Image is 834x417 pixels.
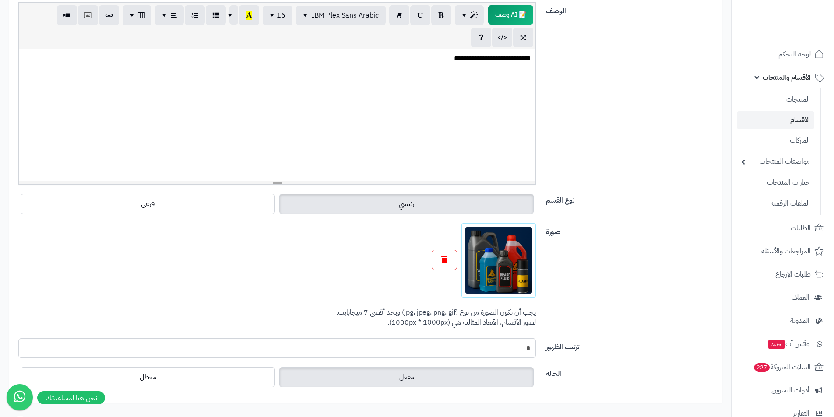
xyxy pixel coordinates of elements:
a: المنتجات [737,90,814,109]
p: يجب أن تكون الصورة من نوع (jpg، jpeg، png، gif) وبحد أقصى 7 ميجابايت. لصور الأقسام، الأبعاد المثا... [18,308,536,328]
span: انقر لاستخدام رفيقك الذكي [488,5,533,25]
span: أدوات التسويق [771,384,809,396]
span: IBM Plex Sans Arabic [312,10,379,21]
button: 16 [263,6,292,25]
span: السلات المتروكة [753,361,811,373]
a: الطلبات [737,217,829,238]
a: الملفات الرقمية [737,194,814,213]
button: IBM Plex Sans Arabic [296,6,386,25]
span: 16 [277,10,285,21]
span: مفعل [399,372,414,382]
span: معطل [140,372,156,382]
label: الحالة [542,365,719,379]
span: رئيسي [399,199,414,209]
span: جديد [768,340,785,349]
a: مواصفات المنتجات [737,152,814,171]
span: الطلبات [791,222,811,234]
a: طلبات الإرجاع [737,264,829,285]
span: العملاء [792,291,809,304]
label: ترتيب الظهور [542,338,719,352]
span: المدونة [790,315,809,327]
a: الماركات [737,131,814,150]
span: 227 [754,363,770,372]
a: وآتس آبجديد [737,333,829,354]
span: طلبات الإرجاع [775,268,811,280]
a: الأقسام [737,111,814,129]
span: الأقسام والمنتجات [763,71,811,84]
span: لوحة التحكم [778,48,811,60]
span: فرعى [141,199,155,209]
label: نوع القسم [542,192,719,206]
a: المدونة [737,310,829,331]
a: خيارات المنتجات [737,173,814,192]
span: وآتس آب [767,338,809,350]
span: المراجعات والأسئلة [761,245,811,257]
a: أدوات التسويق [737,380,829,401]
a: لوحة التحكم [737,44,829,65]
a: المراجعات والأسئلة [737,241,829,262]
img: 1751445925-liquids%20(2).png [465,227,532,294]
label: الوصف [542,2,719,16]
a: العملاء [737,287,829,308]
a: السلات المتروكة227 [737,357,829,378]
label: صورة [542,223,719,237]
